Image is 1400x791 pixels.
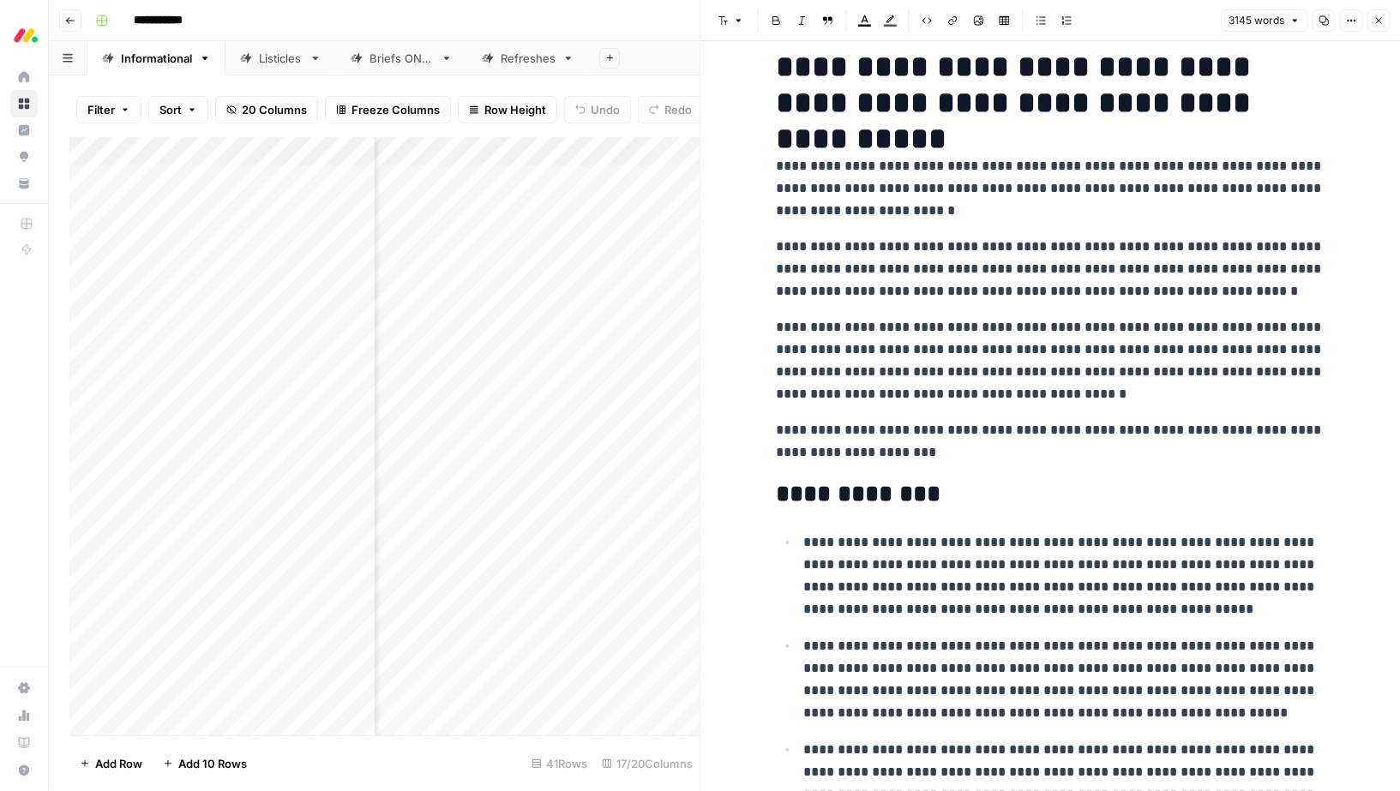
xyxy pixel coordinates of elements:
button: Row Height [458,96,557,123]
button: 20 Columns [215,96,318,123]
div: Briefs ONLY [370,50,434,67]
button: Add Row [69,750,153,777]
button: Filter [76,96,141,123]
div: Listicles [259,50,303,67]
a: Opportunities [10,143,38,171]
button: 3145 words [1221,9,1307,32]
a: Learning Hub [10,729,38,757]
div: Refreshes [501,50,556,67]
span: Row Height [484,101,546,118]
span: 20 Columns [242,101,307,118]
span: Filter [87,101,115,118]
a: Usage [10,702,38,729]
a: Informational [87,41,225,75]
a: Refreshes [467,41,589,75]
a: Briefs ONLY [336,41,467,75]
button: Add 10 Rows [153,750,257,777]
span: Add 10 Rows [178,755,247,772]
button: Sort [148,96,208,123]
button: Workspace: Monday.com [10,14,38,57]
a: Your Data [10,170,38,197]
a: Browse [10,90,38,117]
div: Informational [121,50,192,67]
button: Help + Support [10,757,38,784]
div: 41 Rows [525,750,595,777]
a: Insights [10,117,38,144]
a: Listicles [225,41,336,75]
button: Redo [638,96,703,123]
span: 3145 words [1229,13,1284,28]
span: Freeze Columns [352,101,440,118]
button: Freeze Columns [325,96,451,123]
button: Undo [564,96,631,123]
a: Settings [10,674,38,702]
span: Sort [159,101,182,118]
a: Home [10,63,38,91]
span: Add Row [95,755,142,772]
div: 17/20 Columns [595,750,700,777]
span: Undo [591,101,620,118]
span: Redo [664,101,692,118]
img: Monday.com Logo [10,20,41,51]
